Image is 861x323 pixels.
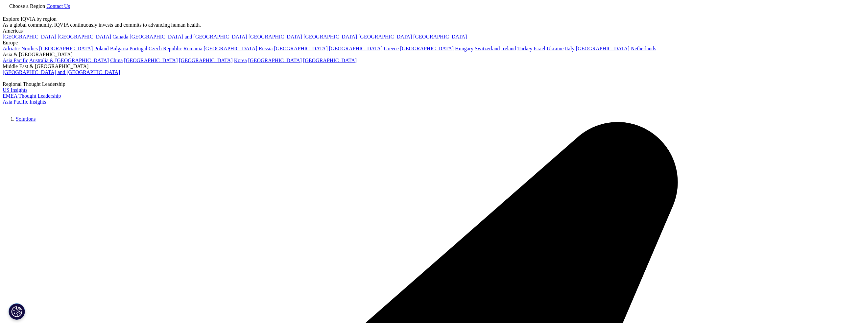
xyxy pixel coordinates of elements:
a: Poland [94,46,108,51]
div: Explore IQVIA by region [3,16,858,22]
a: Nordics [21,46,38,51]
a: [GEOGRAPHIC_DATA] [303,58,357,63]
a: [GEOGRAPHIC_DATA] [204,46,257,51]
a: [GEOGRAPHIC_DATA] [413,34,467,39]
div: Middle East & [GEOGRAPHIC_DATA] [3,63,858,69]
a: [GEOGRAPHIC_DATA] [329,46,383,51]
div: As a global community, IQVIA continuously invests and commits to advancing human health. [3,22,858,28]
a: Asia Pacific Insights [3,99,46,105]
a: Korea [234,58,247,63]
a: [GEOGRAPHIC_DATA] [179,58,233,63]
a: EMEA Thought Leadership [3,93,61,99]
a: Portugal [130,46,147,51]
a: Hungary [455,46,473,51]
div: Americas [3,28,858,34]
a: [GEOGRAPHIC_DATA] [249,34,302,39]
a: US Insights [3,87,27,93]
a: Italy [565,46,574,51]
a: Israel [534,46,545,51]
a: Romania [183,46,203,51]
a: Ukraine [547,46,564,51]
button: Cookie-Einstellungen [9,303,25,320]
a: [GEOGRAPHIC_DATA] [576,46,630,51]
a: Turkey [517,46,533,51]
a: Canada [112,34,128,39]
a: [GEOGRAPHIC_DATA] and [GEOGRAPHIC_DATA] [130,34,247,39]
a: Greece [384,46,399,51]
a: [GEOGRAPHIC_DATA] [358,34,412,39]
span: Choose a Region [9,3,45,9]
div: Europe [3,40,858,46]
a: Contact Us [46,3,70,9]
a: [GEOGRAPHIC_DATA] and [GEOGRAPHIC_DATA] [3,69,120,75]
a: [GEOGRAPHIC_DATA] [248,58,302,63]
a: Ireland [501,46,516,51]
a: [GEOGRAPHIC_DATA] [3,34,56,39]
a: Asia Pacific [3,58,28,63]
div: Asia & [GEOGRAPHIC_DATA] [3,52,858,58]
a: Adriatic [3,46,20,51]
a: Solutions [16,116,36,122]
a: China [110,58,123,63]
div: Regional Thought Leadership [3,81,858,87]
a: [GEOGRAPHIC_DATA] [400,46,454,51]
a: Czech Republic [149,46,182,51]
a: Switzerland [475,46,500,51]
a: [GEOGRAPHIC_DATA] [58,34,111,39]
a: [GEOGRAPHIC_DATA] [124,58,178,63]
a: Netherlands [631,46,656,51]
a: Bulgaria [110,46,128,51]
a: Australia & [GEOGRAPHIC_DATA] [29,58,109,63]
a: Russia [259,46,273,51]
a: [GEOGRAPHIC_DATA] [303,34,357,39]
a: [GEOGRAPHIC_DATA] [39,46,93,51]
a: [GEOGRAPHIC_DATA] [274,46,327,51]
